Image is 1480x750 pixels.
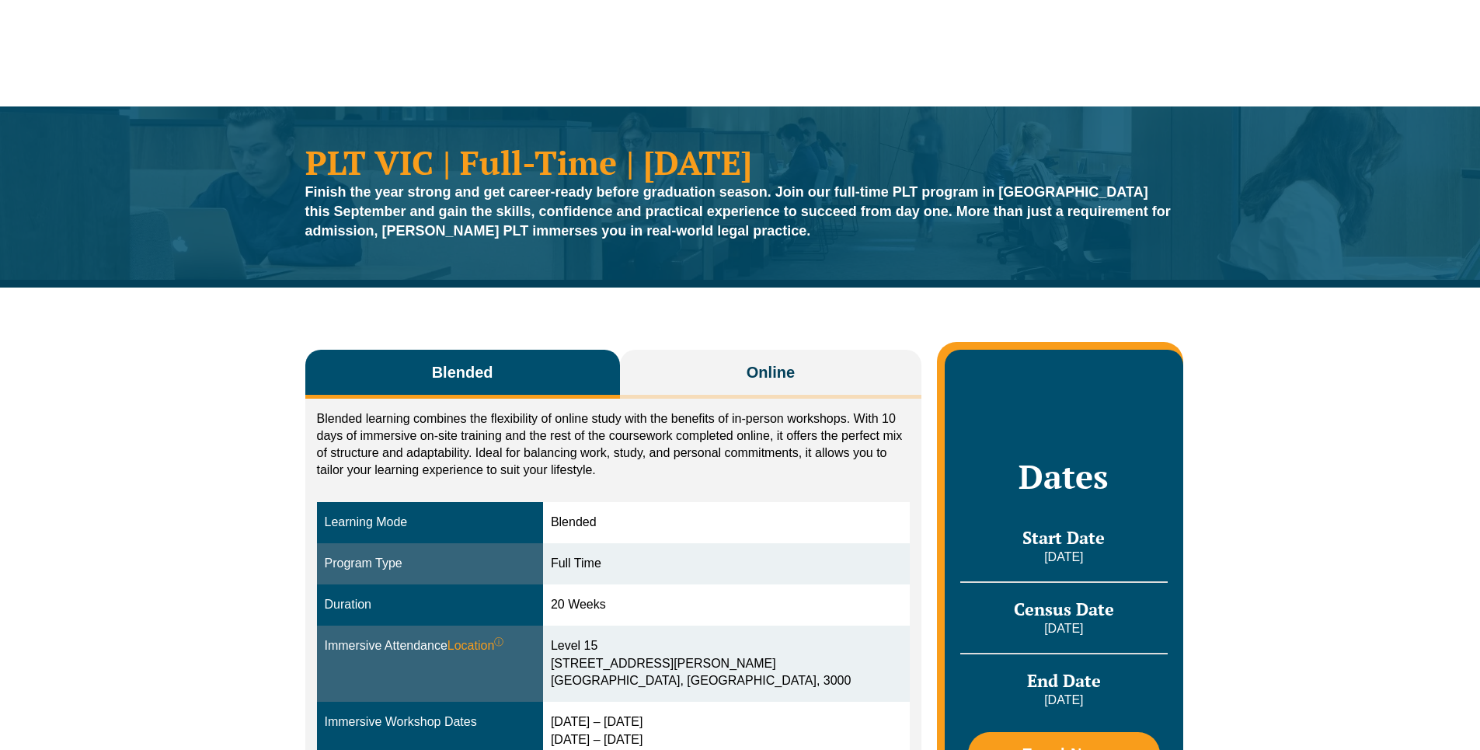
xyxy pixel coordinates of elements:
p: [DATE] [960,692,1167,709]
span: Start Date [1022,526,1105,549]
div: Duration [325,596,535,614]
h2: Dates [960,457,1167,496]
div: Immersive Workshop Dates [325,713,535,731]
strong: Finish the year strong and get career-ready before graduation season. Join our full-time PLT prog... [305,184,1171,239]
p: Blended learning combines the flexibility of online study with the benefits of in-person workshop... [317,410,911,479]
span: Location [447,637,504,655]
div: 20 Weeks [551,596,902,614]
sup: ⓘ [494,637,503,647]
div: Full Time [551,555,902,573]
span: End Date [1027,669,1101,692]
div: Immersive Attendance [325,637,535,655]
h1: PLT VIC | Full-Time | [DATE] [305,145,1175,179]
span: Blended [432,361,493,383]
span: Online [747,361,795,383]
p: [DATE] [960,620,1167,637]
div: Level 15 [STREET_ADDRESS][PERSON_NAME] [GEOGRAPHIC_DATA], [GEOGRAPHIC_DATA], 3000 [551,637,902,691]
div: Learning Mode [325,514,535,532]
div: Blended [551,514,902,532]
span: Census Date [1014,598,1114,620]
p: [DATE] [960,549,1167,566]
div: Program Type [325,555,535,573]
